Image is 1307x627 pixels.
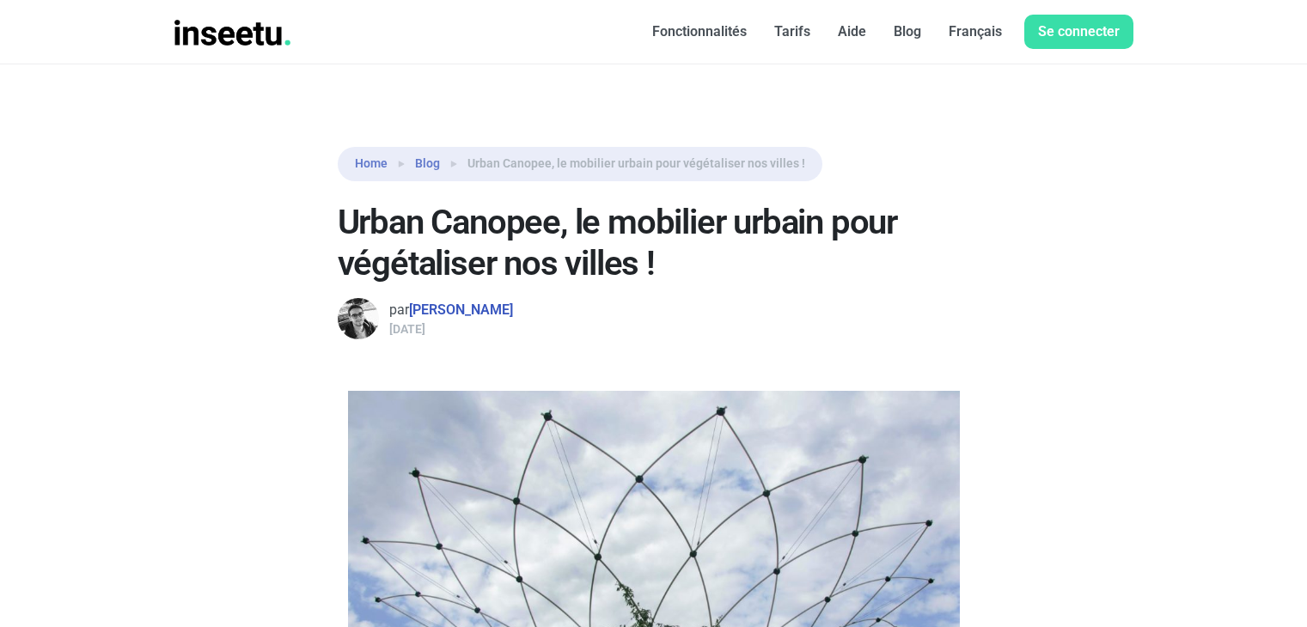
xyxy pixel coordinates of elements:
font: Blog [894,23,921,40]
font: Tarifs [774,23,810,40]
div: par [389,300,513,320]
div: [DATE] [389,320,513,338]
a: Home [355,155,388,173]
li: Urban Canopee, le mobilier urbain pour végétaliser nos villes ! [440,154,805,174]
nav: breadcrumb [338,147,822,181]
a: Blog [880,15,935,49]
a: Tarifs [760,15,824,49]
a: [PERSON_NAME] [409,301,513,318]
img: INSEETU [174,20,291,46]
a: Français [935,15,1016,49]
a: Se connecter [1024,15,1133,49]
a: Aide [824,15,880,49]
font: Se connecter [1038,23,1120,40]
font: Aide [838,23,866,40]
font: Fonctionnalités [652,23,747,40]
a: Blog [415,155,440,173]
a: Fonctionnalités [638,15,760,49]
h1: Urban Canopee, le mobilier urbain pour végétaliser nos villes ! [338,202,970,284]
